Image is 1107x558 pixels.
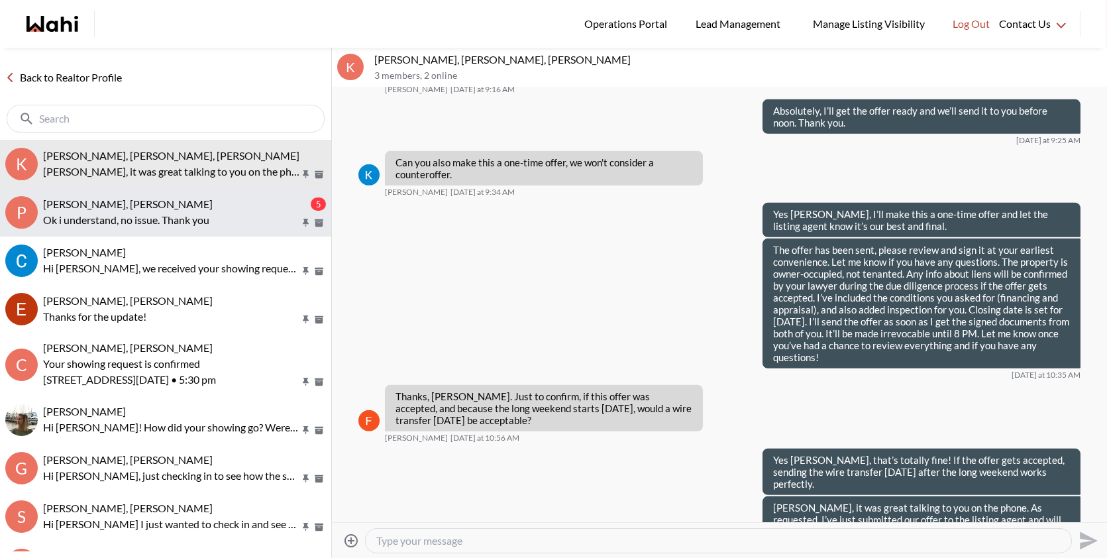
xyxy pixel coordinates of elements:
span: [PERSON_NAME], [PERSON_NAME] [43,341,213,354]
div: S [5,500,38,533]
span: [PERSON_NAME], [PERSON_NAME] [43,197,213,210]
span: [PERSON_NAME], [PERSON_NAME] [43,294,213,307]
button: Archive [312,169,326,180]
button: Archive [312,376,326,388]
textarea: Type your message [376,534,1061,547]
p: The offer has been sent, please review and sign it at your earliest convenience. Let me know if y... [773,244,1070,363]
img: F [358,410,380,431]
button: Pin [300,266,312,277]
p: Yes [PERSON_NAME], I’ll make this a one-time offer and let the listing agent know it’s our best a... [773,208,1070,232]
button: Pin [300,314,312,325]
img: K [358,164,380,186]
div: G [5,452,38,484]
button: Send [1072,526,1102,555]
div: K [337,54,364,80]
p: Thanks, [PERSON_NAME]. Just to confirm, if this offer was accepted, and because the long weekend ... [395,390,692,426]
button: Pin [300,425,312,436]
button: Pin [300,522,312,533]
div: P [5,196,38,229]
div: Erik Alarcon, Behnam [5,293,38,325]
span: [PERSON_NAME] [43,405,126,418]
time: 2025-10-10T13:16:40.435Z [450,84,515,95]
span: Lead Management [696,15,785,32]
img: C [5,245,38,277]
div: C [5,349,38,381]
span: [PERSON_NAME] [43,246,126,258]
div: K [5,148,38,180]
button: Archive [312,522,326,533]
p: Your showing request is confirmed [43,356,299,372]
p: 3 members , 2 online [374,70,1102,82]
a: Wahi homepage [26,16,78,32]
span: Log Out [953,15,990,32]
p: [STREET_ADDRESS][DATE] • 5:30 pm [43,372,299,388]
span: [PERSON_NAME], [PERSON_NAME], [PERSON_NAME] [43,149,299,162]
span: [PERSON_NAME] [385,187,448,197]
img: E [5,293,38,325]
p: Absolutely, I’ll get the offer ready and we’ll send it to you before noon. Thank you. [773,105,1070,129]
img: Y [5,404,38,436]
p: Can you also make this a one-time offer, we won't consider a counteroffer. [395,156,692,180]
p: Yes [PERSON_NAME], that’s totally fine! If the offer gets accepted, sending the wire transfer [DA... [773,454,1070,490]
p: Hi [PERSON_NAME], just checking in to see how the search is going. Let me know if you have any up... [43,468,299,484]
button: Archive [312,425,326,436]
button: Archive [312,266,326,277]
div: 5 [311,197,326,211]
p: Ok i understand, no issue. Thank you [43,212,299,228]
div: Kevin McKay [358,164,380,186]
p: Hi [PERSON_NAME], we received your showing requests - exciting 🎉 . We will be in touch shortly. [43,260,299,276]
span: [PERSON_NAME], [PERSON_NAME] [43,453,213,466]
button: Pin [300,376,312,388]
p: Hi [PERSON_NAME]! How did your showing go? Were there any properties you liked or want more info ... [43,419,299,435]
div: Yuliia Iarmolenko, Behnam [5,404,38,436]
time: 2025-10-10T14:56:32.885Z [450,433,519,443]
input: Search [39,112,295,125]
time: 2025-10-10T13:34:09.379Z [450,187,515,197]
p: [PERSON_NAME], [PERSON_NAME], [PERSON_NAME] [374,53,1102,66]
div: Fawzia Sheikh [358,410,380,431]
time: 2025-10-10T13:25:29.186Z [1016,135,1081,146]
button: Archive [312,314,326,325]
button: Pin [300,473,312,484]
span: [PERSON_NAME], [PERSON_NAME] [43,502,213,514]
span: Manage Listing Visibility [809,15,929,32]
button: Archive [312,217,326,229]
button: Archive [312,473,326,484]
time: 2025-10-10T14:35:30.103Z [1012,370,1081,380]
button: Pin [300,169,312,180]
p: [PERSON_NAME], it was great talking to you on the phone. As requested, I’ve just submitted our of... [43,164,299,180]
p: Hi [PERSON_NAME] I just wanted to check in and see how the search is going on your end. Let me kn... [43,516,299,532]
div: Callum Ryan, Behnam [5,245,38,277]
button: Pin [300,217,312,229]
span: [PERSON_NAME] [385,433,448,443]
p: Thanks for the update! [43,309,299,325]
span: [PERSON_NAME] [385,84,448,95]
span: Operations Portal [584,15,672,32]
p: [PERSON_NAME], it was great talking to you on the phone. As requested, I’ve just submitted our of... [773,502,1070,549]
